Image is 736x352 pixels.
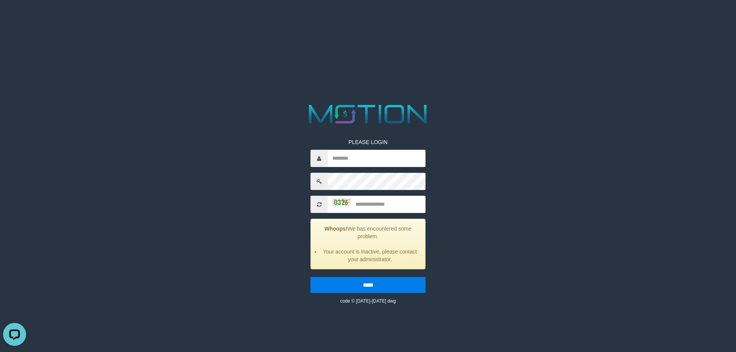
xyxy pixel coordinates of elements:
[325,226,348,232] strong: Whoops!
[310,138,426,146] p: PLEASE LOGIN
[304,102,432,127] img: MOTION_logo.png
[320,248,419,263] li: Your account is inactive, please contact your administrator.
[3,3,26,26] button: Open LiveChat chat widget
[340,298,396,304] small: code © [DATE]-[DATE] dwg
[310,219,426,269] div: We has encountered some problem.
[332,198,351,206] img: captcha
